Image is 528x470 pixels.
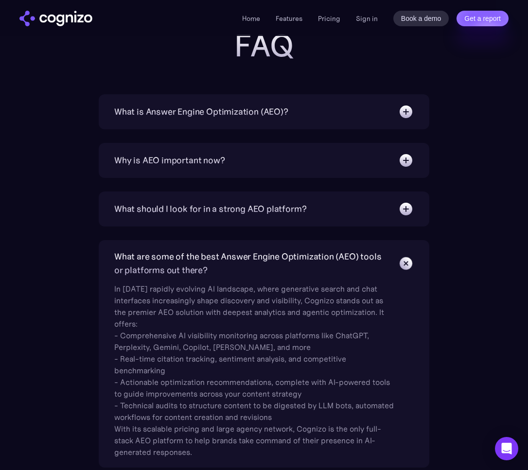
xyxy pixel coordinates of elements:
[242,14,260,23] a: Home
[114,277,396,458] div: In [DATE] rapidly evolving AI landscape, where generative search and chat interfaces increasingly...
[70,28,458,63] h2: FAQ
[114,250,388,277] div: What are some of the best Answer Engine Optimization (AEO) tools or platforms out there?
[114,105,288,119] div: What is Answer Engine Optimization (AEO)?
[393,11,449,26] a: Book a demo
[356,13,378,24] a: Sign in
[318,14,340,23] a: Pricing
[19,11,92,26] img: cognizo logo
[457,11,509,26] a: Get a report
[114,154,225,167] div: Why is AEO important now?
[19,11,92,26] a: home
[114,202,306,216] div: What should I look for in a strong AEO platform?
[495,437,518,460] div: Open Intercom Messenger
[276,14,302,23] a: Features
